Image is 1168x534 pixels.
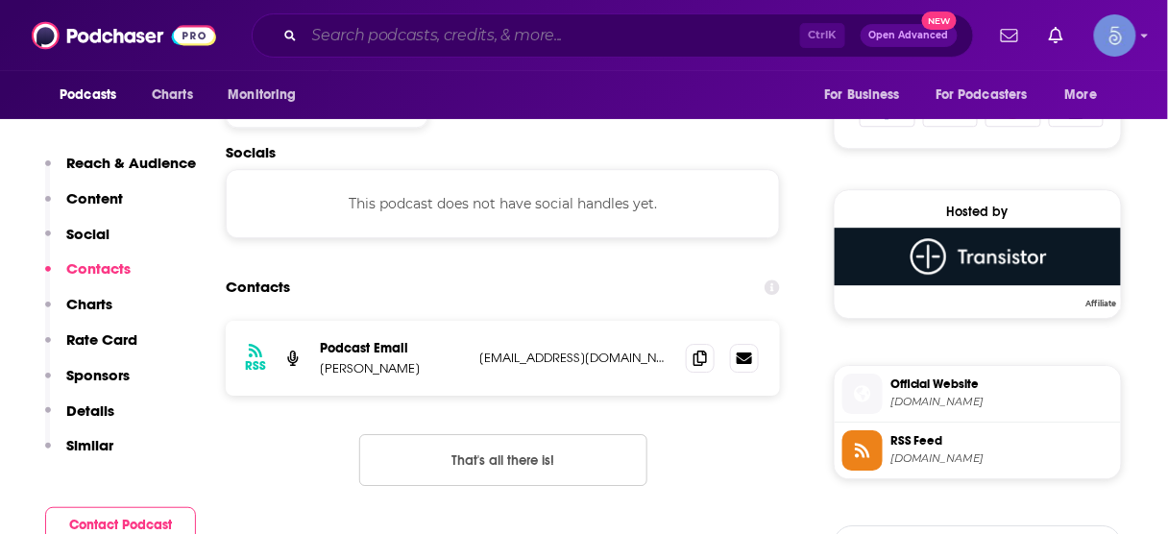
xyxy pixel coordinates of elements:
[811,77,924,113] button: open menu
[800,23,845,48] span: Ctrl K
[45,259,131,295] button: Contacts
[1052,77,1122,113] button: open menu
[45,330,137,366] button: Rate Card
[1094,14,1136,57] img: User Profile
[1065,82,1098,109] span: More
[45,154,196,189] button: Reach & Audience
[923,77,1056,113] button: open menu
[45,401,114,437] button: Details
[842,430,1113,471] a: RSS Feed[DOMAIN_NAME]
[226,143,780,161] h2: Socials
[45,436,113,472] button: Similar
[320,360,464,376] p: [PERSON_NAME]
[1083,298,1121,309] span: Affiliate
[45,366,130,401] button: Sponsors
[359,434,647,486] button: Nothing here.
[252,13,974,58] div: Search podcasts, credits, & more...
[835,228,1121,306] a: Transistor
[66,154,196,172] p: Reach & Audience
[45,225,109,260] button: Social
[861,24,958,47] button: Open AdvancedNew
[993,19,1026,52] a: Show notifications dropdown
[890,451,1113,466] span: feeds.transistor.fm
[66,401,114,420] p: Details
[835,204,1121,220] div: Hosted by
[824,82,900,109] span: For Business
[869,31,949,40] span: Open Advanced
[479,350,670,366] p: [EMAIL_ADDRESS][DOMAIN_NAME]
[304,20,800,51] input: Search podcasts, credits, & more...
[226,169,780,238] div: This podcast does not have social handles yet.
[66,366,130,384] p: Sponsors
[320,340,464,356] p: Podcast Email
[66,295,112,313] p: Charts
[60,82,116,109] span: Podcasts
[139,77,205,113] a: Charts
[152,82,193,109] span: Charts
[890,432,1113,449] span: RSS Feed
[66,189,123,207] p: Content
[45,295,112,330] button: Charts
[1041,19,1071,52] a: Show notifications dropdown
[835,228,1121,285] img: Transistor
[214,77,321,113] button: open menu
[32,17,216,54] img: Podchaser - Follow, Share and Rate Podcasts
[890,376,1113,393] span: Official Website
[1094,14,1136,57] span: Logged in as Spiral5-G1
[245,358,266,374] h3: RSS
[66,436,113,454] p: Similar
[936,82,1028,109] span: For Podcasters
[842,374,1113,414] a: Official Website[DOMAIN_NAME]
[922,12,957,30] span: New
[66,330,137,349] p: Rate Card
[890,395,1113,409] span: leadsmarterpod.com
[226,269,290,305] h2: Contacts
[1094,14,1136,57] button: Show profile menu
[66,259,131,278] p: Contacts
[66,225,109,243] p: Social
[45,189,123,225] button: Content
[46,77,141,113] button: open menu
[228,82,296,109] span: Monitoring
